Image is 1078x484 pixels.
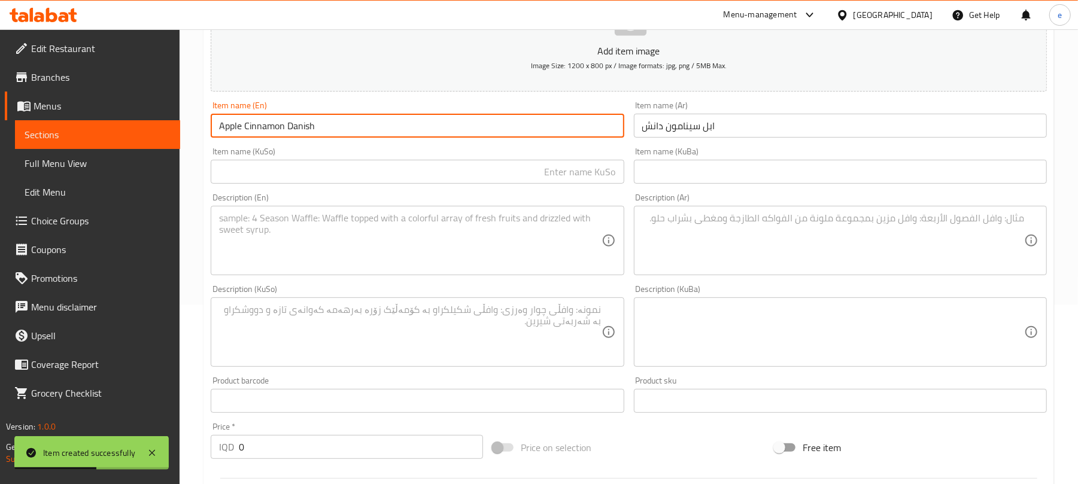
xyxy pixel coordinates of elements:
[634,114,1047,138] input: Enter name Ar
[5,235,180,264] a: Coupons
[15,178,180,206] a: Edit Menu
[531,59,727,72] span: Image Size: 1200 x 800 px / Image formats: jpg, png / 5MB Max.
[1058,8,1062,22] span: e
[803,440,841,455] span: Free item
[31,300,171,314] span: Menu disclaimer
[211,160,624,184] input: Enter name KuSo
[34,99,171,113] span: Menus
[211,389,624,413] input: Please enter product barcode
[229,44,1028,58] p: Add item image
[31,41,171,56] span: Edit Restaurant
[5,379,180,407] a: Grocery Checklist
[5,63,180,92] a: Branches
[5,350,180,379] a: Coverage Report
[31,357,171,372] span: Coverage Report
[31,328,171,343] span: Upsell
[25,127,171,142] span: Sections
[239,435,483,459] input: Please enter price
[31,242,171,257] span: Coupons
[5,92,180,120] a: Menus
[31,70,171,84] span: Branches
[634,160,1047,184] input: Enter name KuBa
[15,149,180,178] a: Full Menu View
[31,386,171,400] span: Grocery Checklist
[31,214,171,228] span: Choice Groups
[15,120,180,149] a: Sections
[211,114,624,138] input: Enter name En
[854,8,933,22] div: [GEOGRAPHIC_DATA]
[25,185,171,199] span: Edit Menu
[521,440,591,455] span: Price on selection
[37,419,56,434] span: 1.0.0
[219,440,234,454] p: IQD
[5,206,180,235] a: Choice Groups
[6,419,35,434] span: Version:
[25,156,171,171] span: Full Menu View
[6,451,82,467] a: Support.OpsPlatform
[5,293,180,321] a: Menu disclaimer
[634,389,1047,413] input: Please enter product sku
[31,271,171,285] span: Promotions
[5,34,180,63] a: Edit Restaurant
[6,439,61,455] span: Get support on:
[43,446,135,459] div: Item created successfully
[5,321,180,350] a: Upsell
[5,264,180,293] a: Promotions
[724,8,797,22] div: Menu-management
